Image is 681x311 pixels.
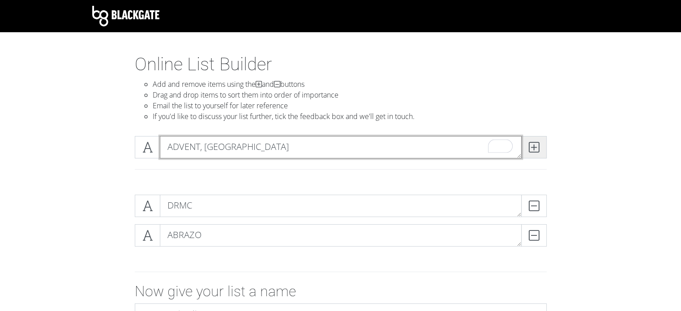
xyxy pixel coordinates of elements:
[160,136,522,158] textarea: To enrich screen reader interactions, please activate Accessibility in Grammarly extension settings
[135,54,547,75] h1: Online List Builder
[153,111,547,122] li: If you'd like to discuss your list further, tick the feedback box and we'll get in touch.
[92,6,159,26] img: Blackgate
[160,195,522,217] textarea: To enrich screen reader interactions, please activate Accessibility in Grammarly extension settings
[153,100,547,111] li: Email the list to yourself for later reference
[160,224,522,247] textarea: To enrich screen reader interactions, please activate Accessibility in Grammarly extension settings
[135,283,547,300] h2: Now give your list a name
[153,79,547,89] li: Add and remove items using the and buttons
[153,89,547,100] li: Drag and drop items to sort them into order of importance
